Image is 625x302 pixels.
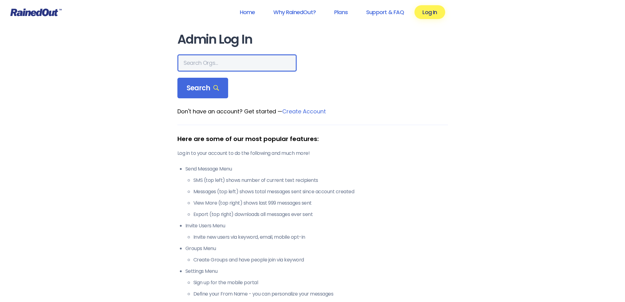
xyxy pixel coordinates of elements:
li: Create Groups and have people join via keyword [193,256,448,264]
li: Sign up for the mobile portal [193,279,448,286]
a: Plans [326,5,356,19]
span: Search [187,84,219,92]
a: Support & FAQ [358,5,412,19]
li: SMS (top left) shows number of current text recipients [193,177,448,184]
div: Search [177,78,228,99]
div: Here are some of our most popular features: [177,134,448,143]
a: Home [231,5,263,19]
a: Create Account [282,108,326,115]
li: Send Message Menu [185,165,448,218]
li: Messages (top left) shows total messages sent since account created [193,188,448,195]
p: Log in to your account to do the following and much more! [177,150,448,157]
li: View More (top right) shows last 999 messages sent [193,199,448,207]
a: Log In [414,5,445,19]
li: Groups Menu [185,245,448,264]
h1: Admin Log In [177,33,448,46]
li: Invite new users via keyword, email, mobile opt-in [193,233,448,241]
input: Search Orgs… [177,54,297,72]
a: Why RainedOut? [265,5,324,19]
li: Define your From Name - you can personalize your messages [193,290,448,298]
li: Invite Users Menu [185,222,448,241]
li: Export (top right) downloads all messages ever sent [193,211,448,218]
